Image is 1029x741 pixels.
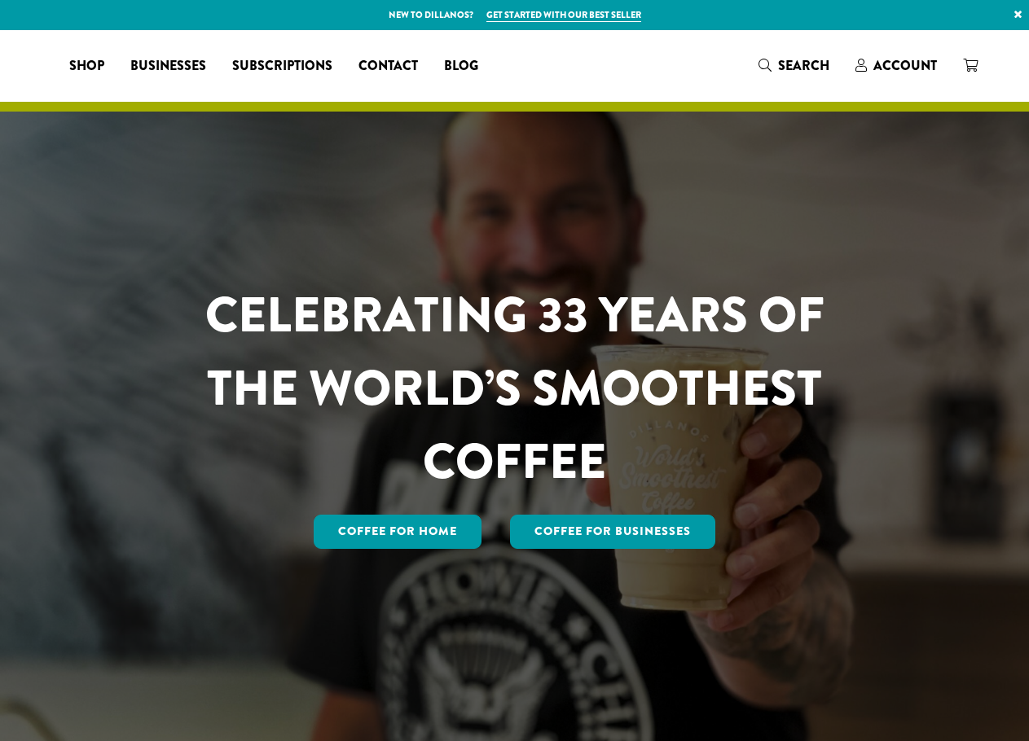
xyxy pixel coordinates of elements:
span: Contact [358,56,418,77]
span: Search [778,56,829,75]
h1: CELEBRATING 33 YEARS OF THE WORLD’S SMOOTHEST COFFEE [157,278,873,498]
a: Coffee for Home [314,515,482,549]
a: Shop [56,53,117,79]
span: Shop [69,56,104,77]
a: Search [745,52,842,79]
span: Account [873,56,937,75]
span: Businesses [130,56,206,77]
a: Get started with our best seller [486,8,641,22]
a: Coffee For Businesses [510,515,715,549]
span: Subscriptions [232,56,332,77]
span: Blog [444,56,478,77]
